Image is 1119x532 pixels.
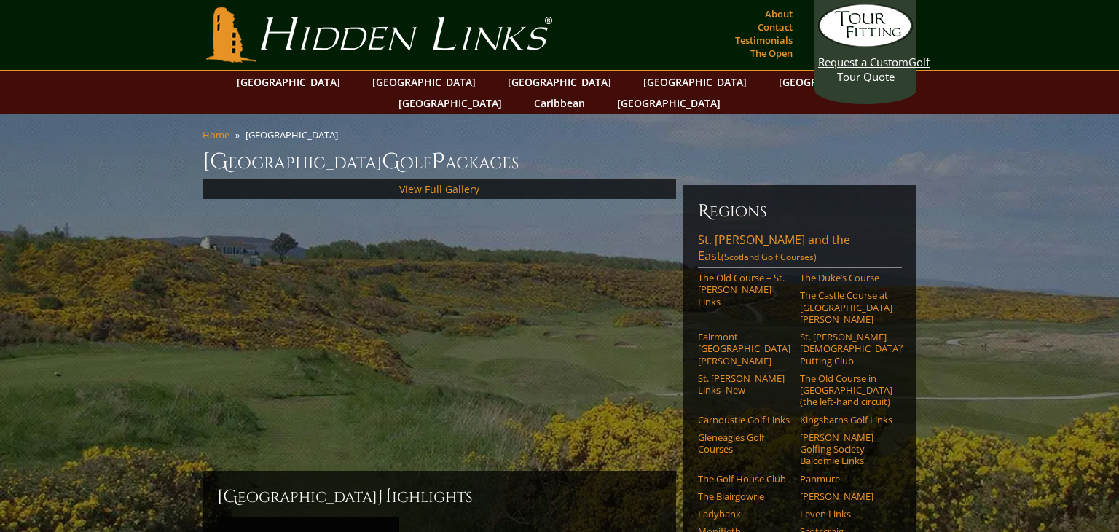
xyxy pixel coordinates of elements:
a: Panmure [800,473,892,485]
span: Request a Custom [818,55,908,69]
a: The Duke’s Course [800,272,892,283]
span: (Scotland Golf Courses) [721,251,817,263]
span: P [431,147,445,176]
a: The Open [747,43,796,63]
a: [GEOGRAPHIC_DATA] [636,71,754,93]
a: Contact [754,17,796,37]
a: [GEOGRAPHIC_DATA] [229,71,348,93]
a: [GEOGRAPHIC_DATA] [610,93,728,114]
h1: [GEOGRAPHIC_DATA] olf ackages [203,147,916,176]
a: The Old Course – St. [PERSON_NAME] Links [698,272,790,308]
a: [PERSON_NAME] [800,490,892,502]
a: [GEOGRAPHIC_DATA] [771,71,890,93]
a: Testimonials [731,30,796,50]
h2: [GEOGRAPHIC_DATA] ighlights [217,485,661,509]
a: Kingsbarns Golf Links [800,414,892,426]
li: [GEOGRAPHIC_DATA] [246,128,344,141]
span: G [382,147,400,176]
a: St. [PERSON_NAME] and the East(Scotland Golf Courses) [698,232,902,268]
a: Home [203,128,229,141]
a: [PERSON_NAME] Golfing Society Balcomie Links [800,431,892,467]
a: [GEOGRAPHIC_DATA] [391,93,509,114]
a: The Blairgowrie [698,490,790,502]
a: The Old Course in [GEOGRAPHIC_DATA] (the left-hand circuit) [800,372,892,408]
a: Request a CustomGolf Tour Quote [818,4,913,84]
a: Fairmont [GEOGRAPHIC_DATA][PERSON_NAME] [698,331,790,367]
a: View Full Gallery [399,182,479,196]
a: St. [PERSON_NAME] Links–New [698,372,790,396]
a: Carnoustie Golf Links [698,414,790,426]
a: The Castle Course at [GEOGRAPHIC_DATA][PERSON_NAME] [800,289,892,325]
a: St. [PERSON_NAME] [DEMOGRAPHIC_DATA]’ Putting Club [800,331,892,367]
a: [GEOGRAPHIC_DATA] [500,71,619,93]
a: Leven Links [800,508,892,520]
a: [GEOGRAPHIC_DATA] [365,71,483,93]
a: The Golf House Club [698,473,790,485]
a: Caribbean [527,93,592,114]
h6: Regions [698,200,902,223]
a: Ladybank [698,508,790,520]
span: H [377,485,392,509]
a: About [761,4,796,24]
a: Gleneagles Golf Courses [698,431,790,455]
